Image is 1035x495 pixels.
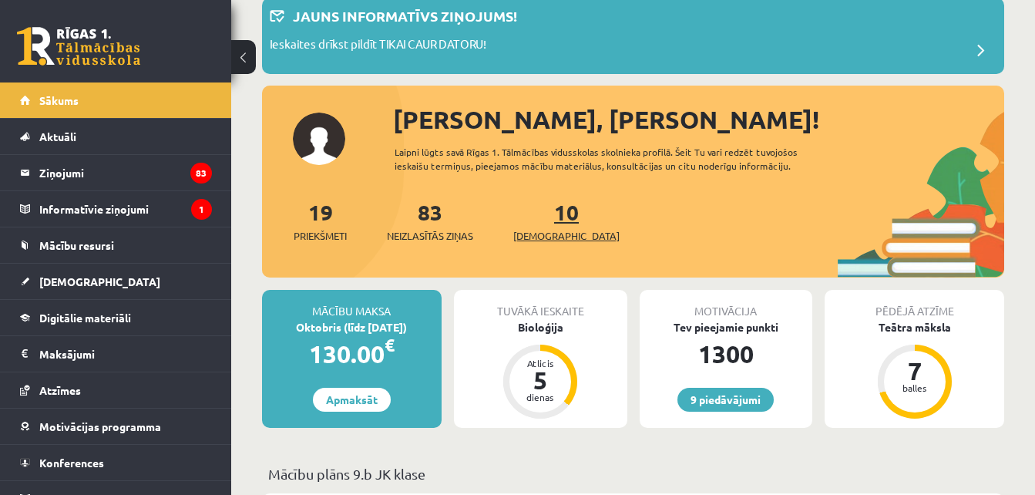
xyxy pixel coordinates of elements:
[20,119,212,154] a: Aktuāli
[268,463,998,484] p: Mācību plāns 9.b JK klase
[39,155,212,190] legend: Ziņojumi
[39,238,114,252] span: Mācību resursi
[39,419,161,433] span: Motivācijas programma
[387,228,473,244] span: Neizlasītās ziņas
[39,311,131,325] span: Digitālie materiāli
[293,5,517,26] p: Jauns informatīvs ziņojums!
[20,227,212,263] a: Mācību resursi
[270,5,996,66] a: Jauns informatīvs ziņojums! Ieskaites drīkst pildīt TIKAI CAUR DATORU!
[825,319,1004,335] div: Teātra māksla
[191,199,212,220] i: 1
[190,163,212,184] i: 83
[677,388,774,412] a: 9 piedāvājumi
[892,383,938,392] div: balles
[294,198,347,244] a: 19Priekšmeti
[262,290,442,319] div: Mācību maksa
[39,456,104,470] span: Konferences
[270,35,486,57] p: Ieskaites drīkst pildīt TIKAI CAUR DATORU!
[39,383,81,397] span: Atzīmes
[39,336,212,372] legend: Maksājumi
[454,319,627,335] div: Bioloģija
[39,274,160,288] span: [DEMOGRAPHIC_DATA]
[825,319,1004,421] a: Teātra māksla 7 balles
[454,290,627,319] div: Tuvākā ieskaite
[20,409,212,444] a: Motivācijas programma
[385,334,395,356] span: €
[20,155,212,190] a: Ziņojumi83
[17,27,140,66] a: Rīgas 1. Tālmācības vidusskola
[517,392,563,402] div: dienas
[262,335,442,372] div: 130.00
[825,290,1004,319] div: Pēdējā atzīme
[39,93,79,107] span: Sākums
[20,445,212,480] a: Konferences
[20,336,212,372] a: Maksājumi
[20,82,212,118] a: Sākums
[39,130,76,143] span: Aktuāli
[20,372,212,408] a: Atzīmes
[517,368,563,392] div: 5
[20,191,212,227] a: Informatīvie ziņojumi1
[20,264,212,299] a: [DEMOGRAPHIC_DATA]
[513,198,620,244] a: 10[DEMOGRAPHIC_DATA]
[393,101,1004,138] div: [PERSON_NAME], [PERSON_NAME]!
[640,335,813,372] div: 1300
[262,319,442,335] div: Oktobris (līdz [DATE])
[454,319,627,421] a: Bioloģija Atlicis 5 dienas
[640,319,813,335] div: Tev pieejamie punkti
[313,388,391,412] a: Apmaksāt
[20,300,212,335] a: Digitālie materiāli
[395,145,840,173] div: Laipni lūgts savā Rīgas 1. Tālmācības vidusskolas skolnieka profilā. Šeit Tu vari redzēt tuvojošo...
[892,359,938,383] div: 7
[387,198,473,244] a: 83Neizlasītās ziņas
[517,359,563,368] div: Atlicis
[513,228,620,244] span: [DEMOGRAPHIC_DATA]
[39,191,212,227] legend: Informatīvie ziņojumi
[294,228,347,244] span: Priekšmeti
[640,290,813,319] div: Motivācija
